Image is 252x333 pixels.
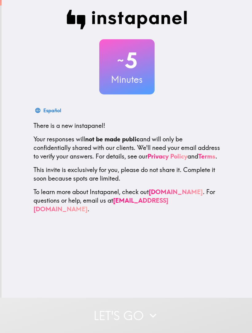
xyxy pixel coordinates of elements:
a: Privacy Policy [148,152,187,160]
p: Your responses will and will only be confidentially shared with our clients. We'll need your emai... [33,135,220,161]
a: [EMAIL_ADDRESS][DOMAIN_NAME] [33,197,168,213]
b: not be made public [85,135,140,143]
p: This invite is exclusively for you, please do not share it. Complete it soon because spots are li... [33,166,220,183]
p: To learn more about Instapanel, check out . For questions or help, email us at . [33,188,220,213]
div: Español [43,106,61,115]
a: Terms [198,152,215,160]
h2: 5 [99,48,155,73]
a: [DOMAIN_NAME] [149,188,203,196]
img: Instapanel [67,10,187,29]
span: ~ [116,51,125,70]
button: Español [33,104,64,117]
span: There is a new instapanel! [33,122,105,129]
h3: Minutes [99,73,155,86]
